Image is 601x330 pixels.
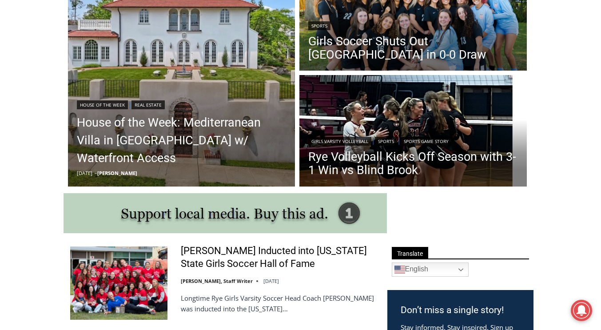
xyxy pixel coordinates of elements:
[375,137,397,146] a: Sports
[232,88,412,108] span: Intern @ [DOMAIN_NAME]
[394,264,405,275] img: en
[77,99,287,109] div: |
[392,247,428,259] span: Translate
[77,170,92,176] time: [DATE]
[401,137,452,146] a: Sports Game Story
[181,278,253,284] a: [PERSON_NAME], Staff Writer
[77,114,287,167] a: House of the Week: Mediterranean Villa in [GEOGRAPHIC_DATA] w/ Waterfront Access
[299,75,527,189] a: Read More Rye Volleyball Kicks Off Season with 3-1 Win vs Blind Brook
[308,35,518,61] a: Girls Soccer Shuts Out [GEOGRAPHIC_DATA] in 0-0 Draw
[3,91,87,125] span: Open Tues. - Sun. [PHONE_NUMBER]
[308,150,518,177] a: Rye Volleyball Kicks Off Season with 3-1 Win vs Blind Brook
[92,56,131,106] div: "clearly one of the favorites in the [GEOGRAPHIC_DATA] neighborhood"
[131,100,165,109] a: Real Estate
[299,75,527,189] img: (PHOTO: The Rye Volleyball team huddles during the first set against Harrison on Thursday, Octobe...
[392,262,469,277] a: English
[263,278,279,284] time: [DATE]
[214,86,430,111] a: Intern @ [DOMAIN_NAME]
[64,193,387,233] img: support local media, buy this ad
[308,21,330,30] a: Sports
[0,89,89,111] a: Open Tues. - Sun. [PHONE_NUMBER]
[401,303,520,318] h3: Don’t miss a single story!
[224,0,420,86] div: "The first chef I interviewed talked about coming to [GEOGRAPHIC_DATA] from [GEOGRAPHIC_DATA] in ...
[70,247,167,319] img: Rich Savage Inducted into New York State Girls Soccer Hall of Fame
[181,245,376,270] a: [PERSON_NAME] Inducted into [US_STATE] State Girls Soccer Hall of Fame
[308,137,371,146] a: Girls Varsity Volleyball
[97,170,137,176] a: [PERSON_NAME]
[95,170,97,176] span: –
[308,135,518,146] div: | |
[77,100,128,109] a: House of the Week
[181,293,376,314] p: Longtime Rye Girls Varsity Soccer Head Coach [PERSON_NAME] was inducted into the [US_STATE]…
